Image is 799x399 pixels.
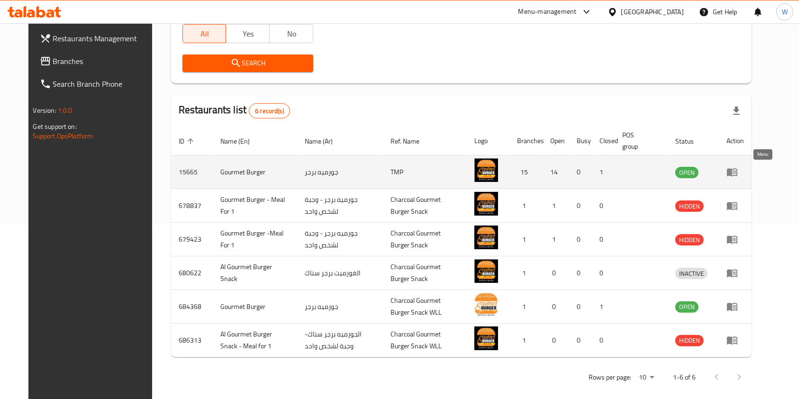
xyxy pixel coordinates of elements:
[726,200,744,211] div: Menu
[220,136,262,147] span: Name (En)
[213,256,297,290] td: Al Gourmet Burger Snack
[179,136,197,147] span: ID
[592,223,615,256] td: 0
[190,57,306,69] span: Search
[383,155,467,189] td: TMP
[474,259,498,283] img: Al Gourmet Burger Snack
[33,104,56,117] span: Version:
[509,189,543,223] td: 1
[726,267,744,279] div: Menu
[33,120,77,133] span: Get support on:
[467,127,509,155] th: Logo
[474,293,498,317] img: Gourmet Burger
[213,155,297,189] td: Gourmet Burger
[592,290,615,324] td: 1
[390,136,432,147] span: Ref. Name
[543,290,569,324] td: 0
[543,189,569,223] td: 1
[569,256,592,290] td: 0
[675,136,706,147] span: Status
[182,54,313,72] button: Search
[675,335,704,346] span: HIDDEN
[474,226,498,249] img: Gourmet Burger -Meal For 1
[297,324,383,357] td: الجورميه برجر سناك- وجبة لشخص واحد
[509,290,543,324] td: 1
[569,155,592,189] td: 0
[33,130,93,142] a: Support.OpsPlatform
[297,223,383,256] td: جورميه برجر - وجبة لشخص واحد
[273,27,309,41] span: No
[726,301,744,312] div: Menu
[213,189,297,223] td: Gourmet Burger - Meal For 1
[675,301,699,312] span: OPEN
[297,155,383,189] td: جورميه برجر
[719,127,752,155] th: Action
[592,189,615,223] td: 0
[297,189,383,223] td: جورميه برجر - وجبة لشخص واحد
[675,167,699,178] span: OPEN
[32,73,162,95] a: Search Branch Phone
[673,372,696,383] p: 1-6 of 6
[509,127,543,155] th: Branches
[179,103,290,118] h2: Restaurants list
[592,256,615,290] td: 0
[592,127,615,155] th: Closed
[171,324,213,357] td: 686313
[53,55,154,67] span: Branches
[383,223,467,256] td: Charcoal Gourmet Burger Snack
[675,301,699,313] div: OPEN
[383,324,467,357] td: Charcoal Gourmet Burger Snack WLL
[213,223,297,256] td: Gourmet Burger -Meal For 1
[518,6,577,18] div: Menu-management
[383,256,467,290] td: Charcoal Gourmet Burger Snack
[543,324,569,357] td: 0
[589,372,631,383] p: Rows per page:
[226,24,270,43] button: Yes
[569,127,592,155] th: Busy
[569,324,592,357] td: 0
[171,189,213,223] td: 678837
[592,155,615,189] td: 1
[53,33,154,44] span: Restaurants Management
[543,223,569,256] td: 1
[726,335,744,346] div: Menu
[543,127,569,155] th: Open
[474,326,498,350] img: Al Gourmet Burger Snack - Meal for 1
[249,107,290,116] span: 6 record(s)
[725,100,748,122] div: Export file
[782,7,788,17] span: W
[171,256,213,290] td: 680622
[187,27,223,41] span: All
[569,290,592,324] td: 0
[171,127,752,357] table: enhanced table
[383,189,467,223] td: Charcoal Gourmet Burger Snack
[213,290,297,324] td: Gourmet Burger
[675,201,704,212] span: HIDDEN
[182,24,227,43] button: All
[58,104,73,117] span: 1.0.0
[53,78,154,90] span: Search Branch Phone
[32,27,162,50] a: Restaurants Management
[171,290,213,324] td: 684368
[509,155,543,189] td: 15
[509,256,543,290] td: 1
[569,223,592,256] td: 0
[543,256,569,290] td: 0
[213,324,297,357] td: Al Gourmet Burger Snack - Meal for 1
[230,27,266,41] span: Yes
[269,24,313,43] button: No
[543,155,569,189] td: 14
[32,50,162,73] a: Branches
[622,129,657,152] span: POS group
[675,268,708,279] span: INACTIVE
[635,371,658,385] div: Rows per page:
[509,324,543,357] td: 1
[726,234,744,245] div: Menu
[474,158,498,182] img: Gourmet Burger
[675,235,704,245] span: HIDDEN
[297,256,383,290] td: الغورمیت برجر سناك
